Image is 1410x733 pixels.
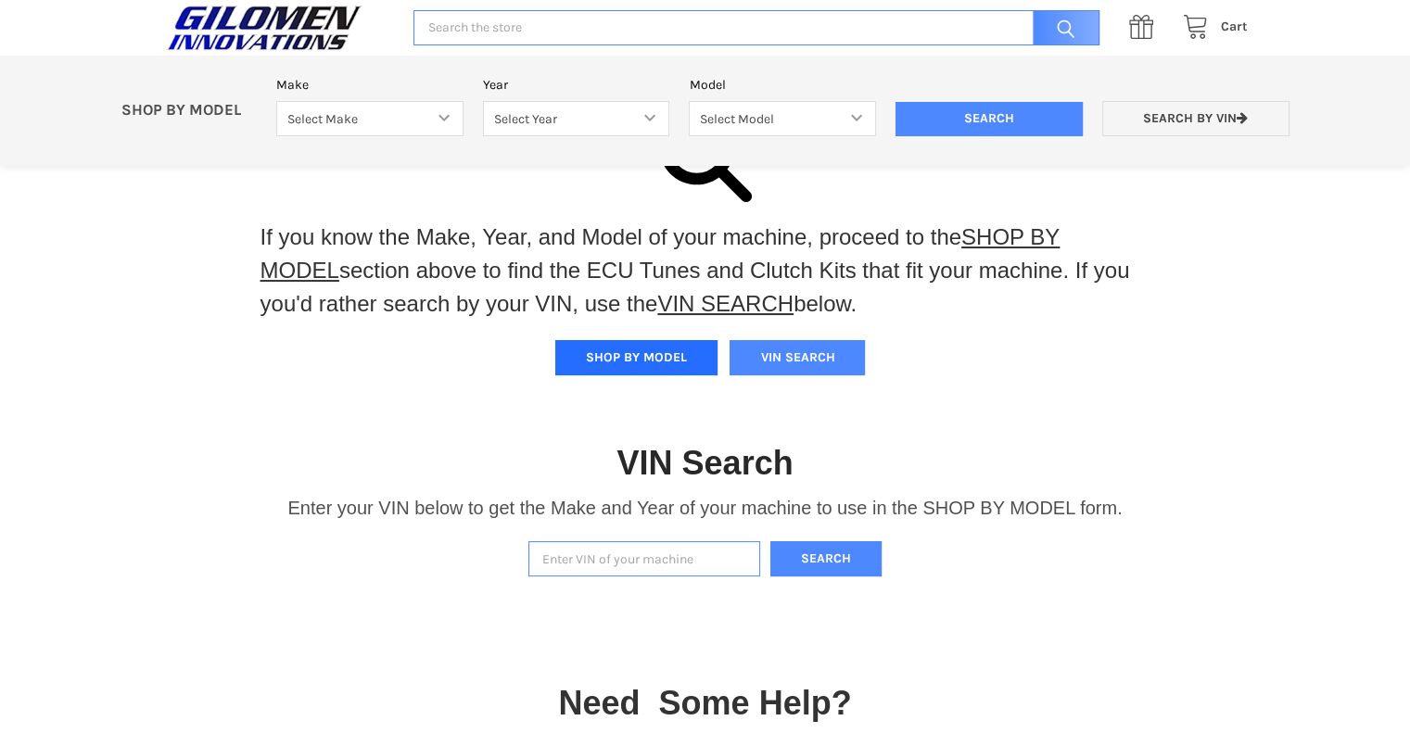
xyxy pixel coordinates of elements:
a: Search by VIN [1102,101,1289,137]
input: Search the store [413,10,1099,46]
label: Year [483,75,670,95]
input: Search [1023,10,1099,46]
p: If you know the Make, Year, and Model of your machine, proceed to the section above to find the E... [260,221,1150,321]
a: SHOP BY MODEL [260,224,1061,283]
img: GILOMEN INNOVATIONS [162,5,366,51]
input: Search [896,102,1083,137]
a: GILOMEN INNOVATIONS [162,5,394,51]
p: Need Some Help? [558,678,851,728]
label: Make [276,75,464,95]
h1: VIN Search [616,442,793,484]
span: Cart [1221,19,1248,34]
input: Enter VIN of your machine [528,541,760,577]
a: Cart [1173,16,1248,39]
button: VIN SEARCH [730,340,865,375]
button: Search [770,541,882,577]
p: Enter your VIN below to get the Make and Year of your machine to use in the SHOP BY MODEL form. [287,494,1122,522]
label: Model [689,75,876,95]
a: VIN SEARCH [657,291,794,316]
button: SHOP BY MODEL [555,340,718,375]
p: SHOP BY MODEL [111,101,267,120]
